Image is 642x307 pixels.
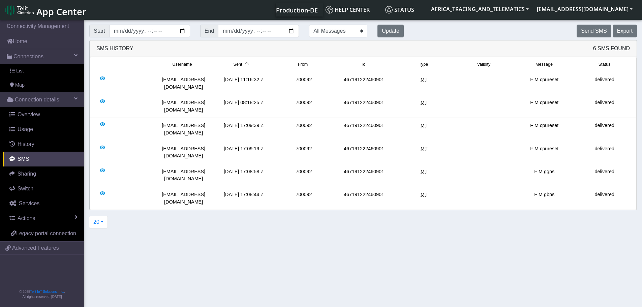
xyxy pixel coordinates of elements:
[3,181,84,196] a: Switch
[334,99,394,114] div: 467191222460901
[30,290,64,294] a: Telit IoT Solutions, Inc.
[514,76,574,91] div: F M cpureset
[15,82,25,89] span: Map
[575,76,635,91] div: delivered
[3,122,84,137] a: Usage
[214,145,274,160] div: [DATE] 17:09:19 Z
[599,61,611,68] span: Status
[385,6,393,13] img: status.svg
[13,53,43,61] span: Connections
[533,3,637,15] button: [EMAIL_ADDRESS][DOMAIN_NAME]
[18,126,33,132] span: Usage
[421,123,428,128] span: Mobile Terminated
[334,122,394,136] div: 467191222460901
[3,137,84,152] a: History
[514,168,574,183] div: F M ggps
[274,168,334,183] div: 700092
[214,191,274,206] div: [DATE] 17:08:44 Z
[5,5,34,16] img: logo-telit-cinterion-gw-new.png
[5,3,85,17] a: App Center
[18,112,40,117] span: Overview
[276,3,317,17] a: Your current platform instance
[153,122,213,136] div: [EMAIL_ADDRESS][DOMAIN_NAME]
[19,201,39,206] span: Services
[18,156,29,162] span: SMS
[383,3,427,17] a: Status
[16,67,24,75] span: List
[90,40,637,57] div: SMS History
[514,122,574,136] div: F M cpureset
[18,215,35,221] span: Actions
[421,77,428,82] span: Mobile Terminated
[326,6,370,13] span: Help center
[274,76,334,91] div: 700092
[575,122,635,136] div: delivered
[89,216,108,228] button: 20
[419,61,428,68] span: Type
[214,122,274,136] div: [DATE] 17:09:39 Z
[274,122,334,136] div: 700092
[18,141,34,147] span: History
[214,99,274,114] div: [DATE] 08:18:25 Z
[214,168,274,183] div: [DATE] 17:08:58 Z
[172,61,192,68] span: Username
[3,107,84,122] a: Overview
[377,25,404,37] button: Update
[3,211,84,226] a: Actions
[274,191,334,206] div: 700092
[514,145,574,160] div: F M cpureset
[12,244,59,252] span: Advanced Features
[514,99,574,114] div: F M cpureset
[3,196,84,211] a: Services
[153,76,213,91] div: [EMAIL_ADDRESS][DOMAIN_NAME]
[575,145,635,160] div: delivered
[153,145,213,160] div: [EMAIL_ADDRESS][DOMAIN_NAME]
[421,169,428,174] span: Mobile Terminated
[274,145,334,160] div: 700092
[421,192,428,197] span: Mobile Terminated
[18,186,33,191] span: Switch
[18,171,36,177] span: Sharing
[200,25,218,37] span: End
[15,96,59,104] span: Connection details
[361,61,365,68] span: To
[334,76,394,91] div: 467191222460901
[593,44,630,53] span: 6 SMS Found
[234,61,242,68] span: Sent
[477,61,491,68] span: Validity
[575,168,635,183] div: delivered
[298,61,308,68] span: From
[153,191,213,206] div: [EMAIL_ADDRESS][DOMAIN_NAME]
[276,6,318,14] span: Production-DE
[274,99,334,114] div: 700092
[575,99,635,114] div: delivered
[536,61,553,68] span: Message
[153,168,213,183] div: [EMAIL_ADDRESS][DOMAIN_NAME]
[214,76,274,91] div: [DATE] 11:16:32 Z
[385,6,414,13] span: Status
[89,25,110,37] span: Start
[421,100,428,105] span: Mobile Terminated
[153,99,213,114] div: [EMAIL_ADDRESS][DOMAIN_NAME]
[577,25,611,37] button: Send SMS
[421,146,428,151] span: Mobile Terminated
[514,191,574,206] div: F M gbps
[323,3,383,17] a: Help center
[334,191,394,206] div: 467191222460901
[427,3,533,15] button: AFRICA_TRACING_AND_TELEMATICS
[16,231,76,236] span: Legacy portal connection
[613,25,637,37] button: Export
[575,191,635,206] div: delivered
[326,6,333,13] img: knowledge.svg
[3,166,84,181] a: Sharing
[334,168,394,183] div: 467191222460901
[334,145,394,160] div: 467191222460901
[3,152,84,166] a: SMS
[36,5,86,18] span: App Center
